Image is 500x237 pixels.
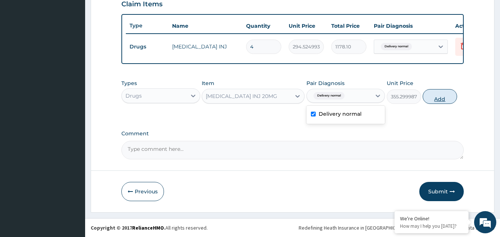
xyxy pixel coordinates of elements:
[126,19,168,33] th: Type
[38,41,124,51] div: Chat with us now
[400,223,463,229] p: How may I help you today?
[206,92,277,100] div: [MEDICAL_DATA] INJ 20MG
[168,39,242,54] td: [MEDICAL_DATA] INJ
[121,131,464,137] label: Comment
[121,182,164,201] button: Previous
[328,18,370,33] th: Total Price
[121,4,139,21] div: Minimize live chat window
[299,224,494,231] div: Redefining Heath Insurance in [GEOGRAPHIC_DATA] using Telemedicine and Data Science!
[370,18,452,33] th: Pair Diagnosis
[121,0,162,9] h3: Claim Items
[4,158,141,184] textarea: Type your message and hit 'Enter'
[125,92,142,99] div: Drugs
[285,18,328,33] th: Unit Price
[242,18,285,33] th: Quantity
[91,224,165,231] strong: Copyright © 2017 .
[381,43,412,50] span: Delivery normal
[313,92,345,99] span: Delivery normal
[202,79,214,87] label: Item
[452,18,489,33] th: Actions
[43,71,102,146] span: We're online!
[423,89,457,104] button: Add
[132,224,164,231] a: RelianceHMO
[306,79,345,87] label: Pair Diagnosis
[14,37,30,55] img: d_794563401_company_1708531726252_794563401
[126,40,168,54] td: Drugs
[319,110,362,118] label: Delivery normal
[121,80,137,87] label: Types
[419,182,464,201] button: Submit
[85,218,500,237] footer: All rights reserved.
[400,215,463,222] div: We're Online!
[387,79,413,87] label: Unit Price
[168,18,242,33] th: Name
